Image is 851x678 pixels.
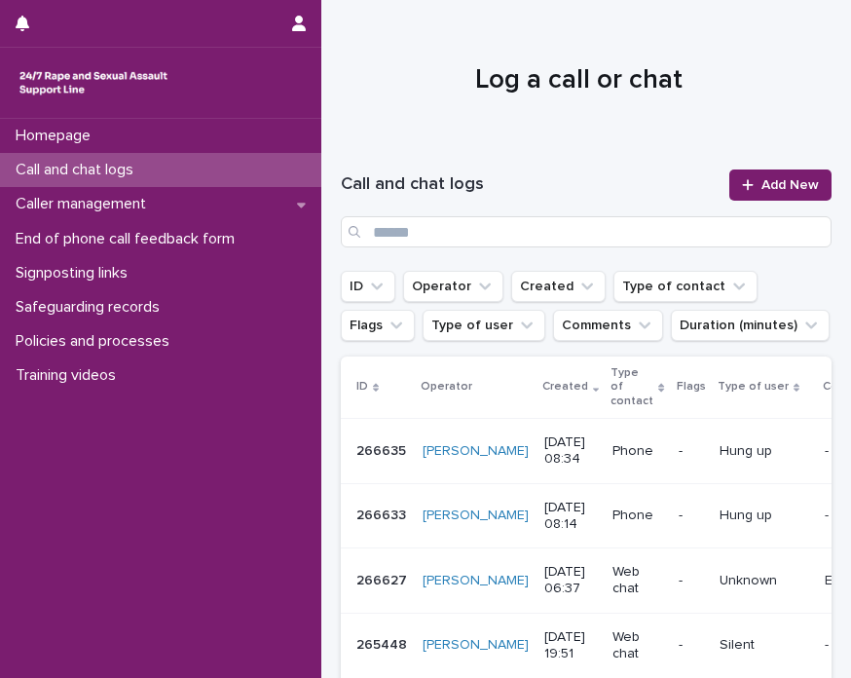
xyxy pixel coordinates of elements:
p: End of phone call feedback form [8,230,250,248]
p: - [679,573,704,589]
button: Flags [341,310,415,341]
p: 266635 [356,439,410,460]
p: [DATE] 19:51 [544,629,597,662]
a: [PERSON_NAME] [423,573,529,589]
p: Caller management [8,195,162,213]
p: - [679,637,704,654]
p: 266633 [356,504,410,524]
p: Flags [677,376,706,397]
p: Hung up [720,508,809,524]
button: ID [341,271,395,302]
p: Phone [612,443,662,460]
p: Policies and processes [8,332,185,351]
a: [PERSON_NAME] [423,508,529,524]
p: Training videos [8,366,131,385]
p: [DATE] 08:34 [544,434,597,468]
button: Created [511,271,606,302]
p: 265448 [356,633,411,654]
p: - [679,508,704,524]
button: Operator [403,271,503,302]
a: Add New [729,169,832,201]
h1: Log a call or chat [341,62,817,98]
img: rhQMoQhaT3yELyF149Cw [16,63,171,102]
p: Silent [720,637,809,654]
span: Add New [761,178,819,192]
p: [DATE] 08:14 [544,500,597,533]
p: ID [356,376,368,397]
p: 266627 [356,569,411,589]
button: Duration (minutes) [671,310,830,341]
a: [PERSON_NAME] [423,637,529,654]
p: - [825,504,832,524]
p: Created [542,376,588,397]
p: - [825,633,832,654]
p: Web chat [612,629,662,662]
p: Safeguarding records [8,298,175,317]
p: Unknown [720,573,809,589]
p: Type of user [718,376,789,397]
p: Signposting links [8,264,143,282]
input: Search [341,216,832,247]
p: [DATE] 06:37 [544,564,597,597]
button: Type of contact [613,271,758,302]
p: Phone [612,508,662,524]
h1: Call and chat logs [341,173,718,197]
p: - [679,443,704,460]
p: Hung up [720,443,809,460]
p: Homepage [8,127,106,145]
p: - [825,439,832,460]
a: [PERSON_NAME] [423,443,529,460]
p: Operator [421,376,472,397]
p: Call and chat logs [8,161,149,179]
p: Web chat [612,564,662,597]
button: Type of user [423,310,545,341]
button: Comments [553,310,663,341]
p: Type of contact [610,362,653,412]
